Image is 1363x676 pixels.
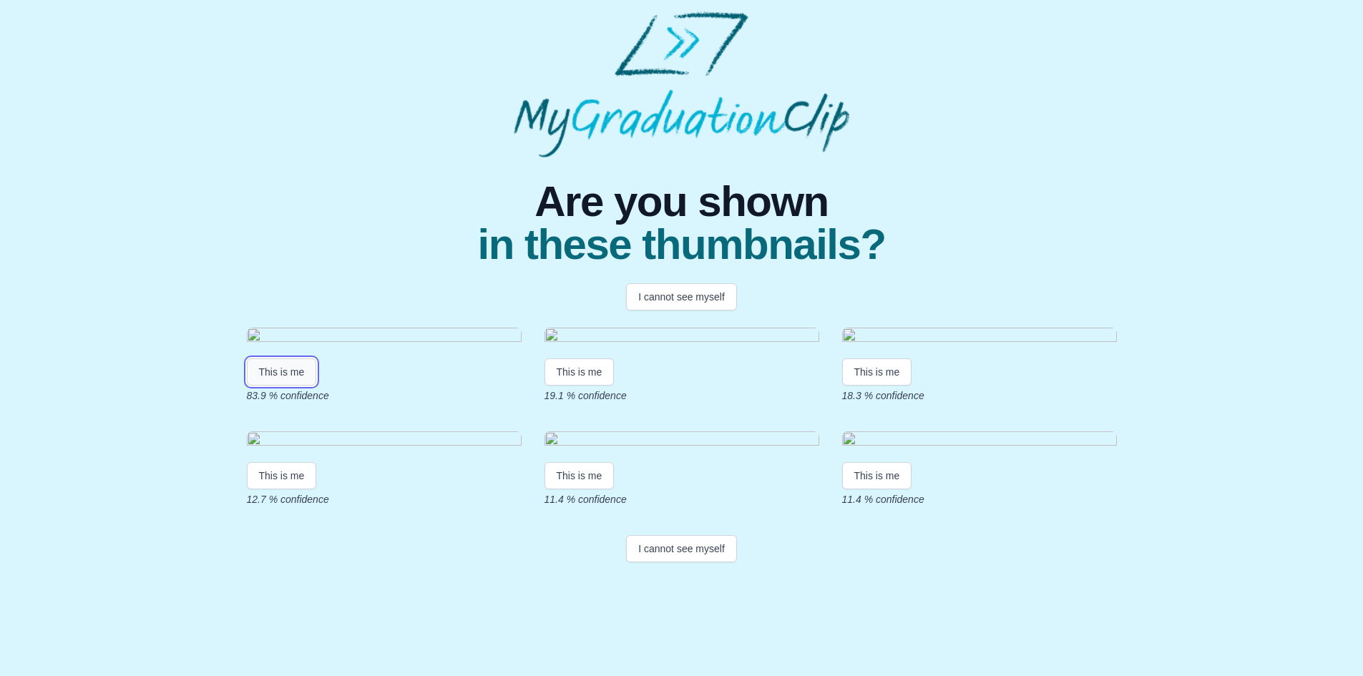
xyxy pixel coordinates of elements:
p: 11.4 % confidence [544,492,819,506]
span: in these thumbnails? [477,223,885,266]
button: This is me [247,462,317,489]
img: b79de5bd00d5726417c5ec4822755b442205e06a.gif [842,431,1117,451]
img: db374aa97eec7ee81575a58eae5d6d6a347b4df3.gif [544,328,819,347]
img: MyGraduationClip [514,11,849,157]
button: This is me [247,358,317,386]
span: Are you shown [477,180,885,223]
img: 220ed7669c6594476904f2cd7ded5f0f87366a27.gif [247,328,522,347]
button: I cannot see myself [626,535,737,562]
p: 12.7 % confidence [247,492,522,506]
button: This is me [842,358,912,386]
img: d5d342c2466662ca0aa8c6c2478a783f81d860ed.gif [544,431,819,451]
button: This is me [842,462,912,489]
p: 19.1 % confidence [544,388,819,403]
button: This is me [544,462,615,489]
p: 11.4 % confidence [842,492,1117,506]
img: 944893aa9ff222c858a9e36c4a62c4b8fc591ea3.gif [247,431,522,451]
button: This is me [544,358,615,386]
p: 83.9 % confidence [247,388,522,403]
button: I cannot see myself [626,283,737,310]
img: 3a92a63c2970d923962bd0ca9355f4e63a7928b2.gif [842,328,1117,347]
p: 18.3 % confidence [842,388,1117,403]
